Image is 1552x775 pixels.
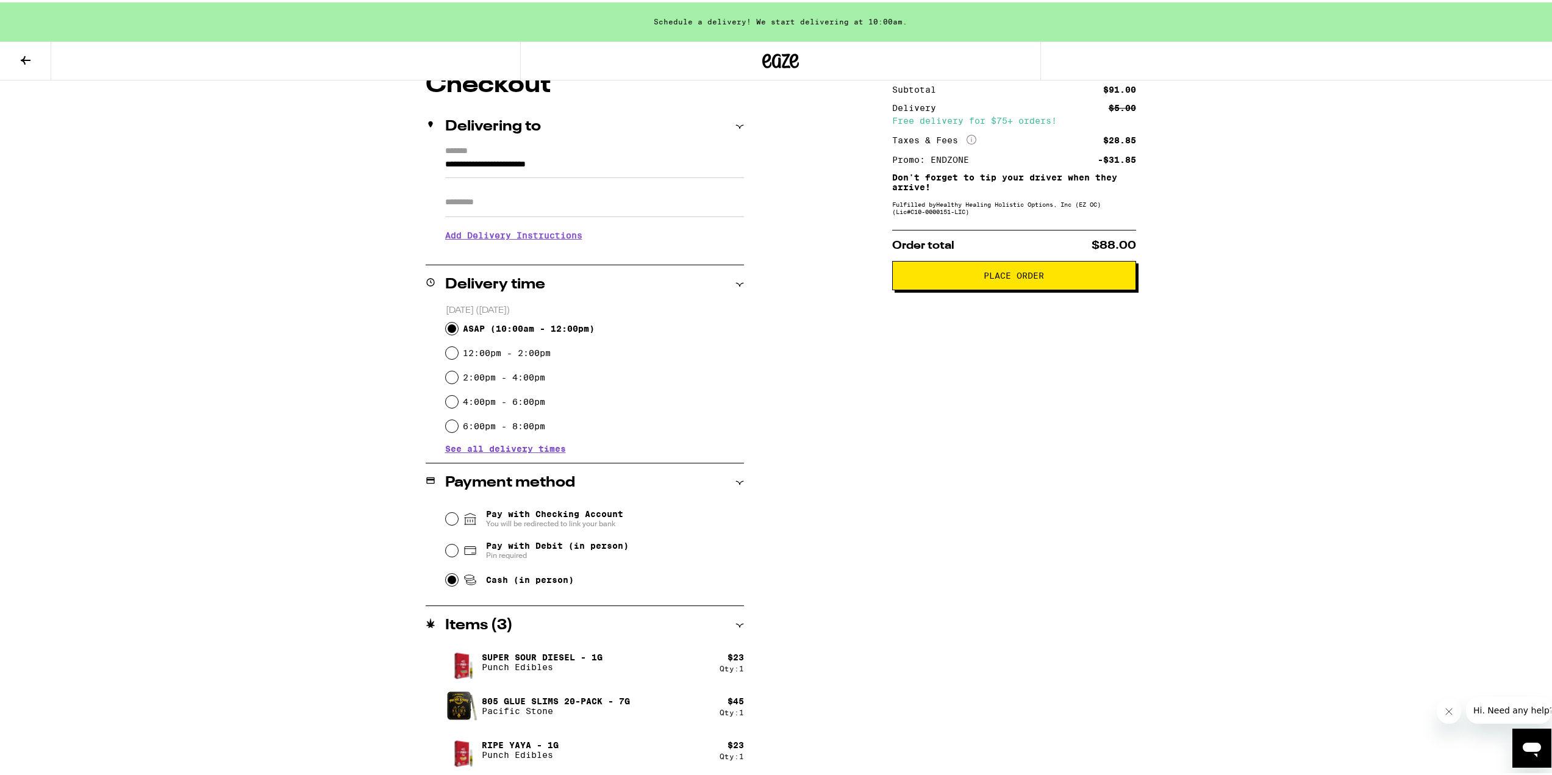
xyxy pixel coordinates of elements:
[1437,697,1461,721] iframe: Close message
[728,738,744,748] div: $ 23
[486,538,629,548] span: Pay with Debit (in person)
[445,247,744,257] p: We'll contact you at [PHONE_NUMBER] when we arrive
[892,259,1136,288] button: Place Order
[892,101,945,110] div: Delivery
[445,616,513,630] h2: Items ( 3 )
[892,198,1136,213] div: Fulfilled by Healthy Healing Holistic Options, Inc (EZ OC) (Lic# C10-0000151-LIC )
[984,269,1044,277] span: Place Order
[482,748,559,757] p: Punch Edibles
[445,687,479,721] img: 805 Glue Slims 20-Pack - 7g
[445,726,479,770] img: Ripe Yaya - 1g
[445,275,545,290] h2: Delivery time
[445,473,575,488] h2: Payment method
[7,9,88,18] span: Hi. Need any help?
[446,302,744,314] p: [DATE] ([DATE])
[720,706,744,714] div: Qty: 1
[892,114,1136,123] div: Free delivery for $75+ orders!
[486,573,574,582] span: Cash (in person)
[482,694,630,704] p: 805 Glue Slims 20-Pack - 7g
[463,321,595,331] span: ASAP ( 10:00am - 12:00pm )
[892,170,1136,190] p: Don't forget to tip your driver when they arrive!
[1098,153,1136,162] div: -$31.85
[1103,134,1136,142] div: $28.85
[463,419,545,429] label: 6:00pm - 8:00pm
[728,650,744,660] div: $ 23
[445,638,479,682] img: Super Sour Diesel - 1g
[892,83,945,91] div: Subtotal
[1109,101,1136,110] div: $5.00
[1466,695,1551,721] iframe: Message from company
[445,219,744,247] h3: Add Delivery Instructions
[720,750,744,758] div: Qty: 1
[892,153,978,162] div: Promo: ENDZONE
[482,704,630,713] p: Pacific Stone
[482,650,603,660] p: Super Sour Diesel - 1g
[463,395,545,404] label: 4:00pm - 6:00pm
[482,660,603,670] p: Punch Edibles
[486,548,629,558] span: Pin required
[720,662,744,670] div: Qty: 1
[463,346,551,355] label: 12:00pm - 2:00pm
[486,516,623,526] span: You will be redirected to link your bank
[892,132,976,143] div: Taxes & Fees
[463,370,545,380] label: 2:00pm - 4:00pm
[892,238,954,249] span: Order total
[728,694,744,704] div: $ 45
[426,71,744,95] h1: Checkout
[1512,726,1551,765] iframe: Button to launch messaging window
[445,442,566,451] button: See all delivery times
[445,117,541,132] h2: Delivering to
[1092,238,1136,249] span: $88.00
[1103,83,1136,91] div: $91.00
[486,507,623,526] span: Pay with Checking Account
[482,738,559,748] p: Ripe Yaya - 1g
